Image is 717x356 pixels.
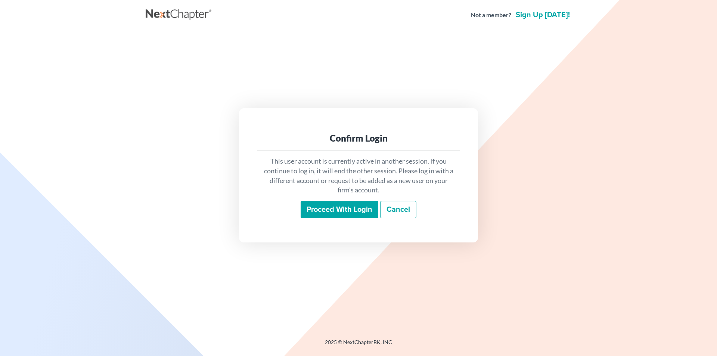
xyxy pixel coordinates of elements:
strong: Not a member? [471,11,511,19]
input: Proceed with login [301,201,378,218]
a: Cancel [380,201,416,218]
a: Sign up [DATE]! [514,11,571,19]
div: 2025 © NextChapterBK, INC [146,338,571,352]
div: Confirm Login [263,132,454,144]
p: This user account is currently active in another session. If you continue to log in, it will end ... [263,157,454,195]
